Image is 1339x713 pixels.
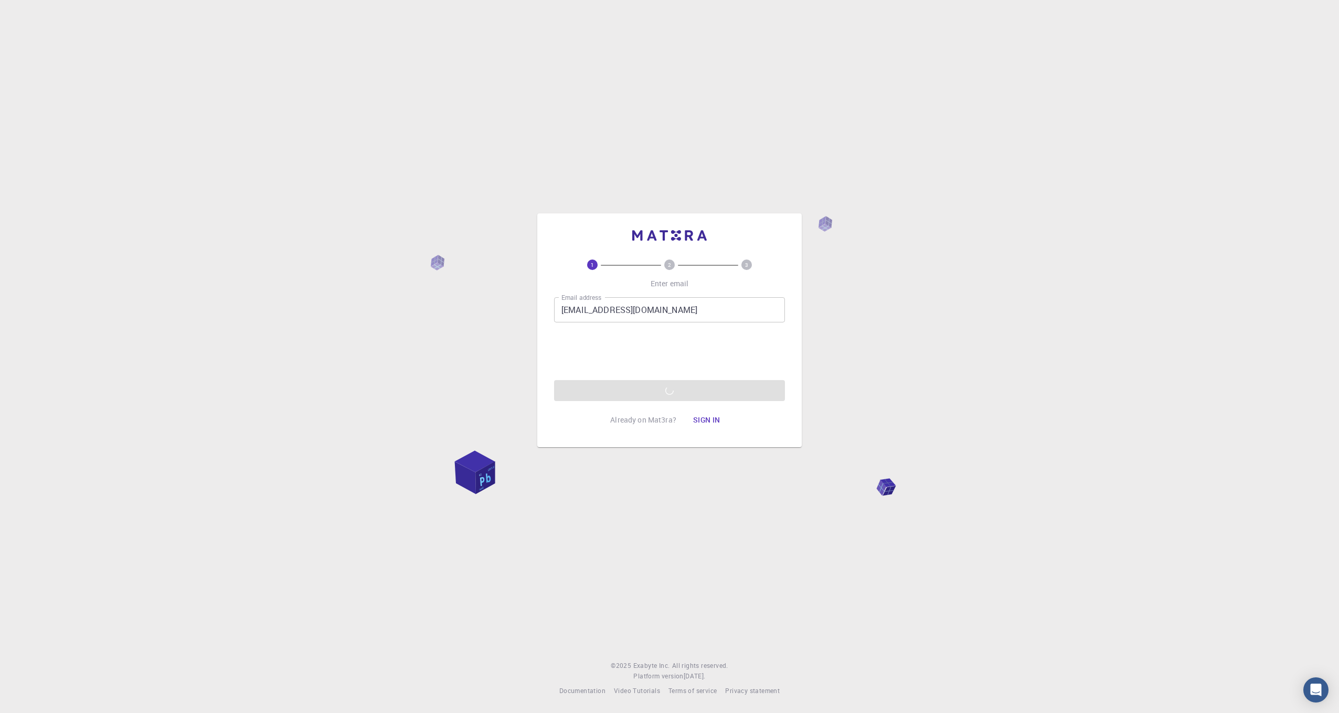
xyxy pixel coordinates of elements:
span: Documentation [559,686,605,695]
button: Sign in [685,409,729,430]
text: 2 [668,261,671,268]
span: Privacy statement [725,686,780,695]
a: [DATE]. [684,671,706,682]
span: Video Tutorials [614,686,660,695]
a: Terms of service [668,686,717,696]
p: Enter email [651,278,689,289]
span: All rights reserved. [672,661,728,671]
a: Exabyte Inc. [633,661,670,671]
p: Already on Mat3ra? [610,415,676,425]
text: 1 [591,261,594,268]
span: Platform version [633,671,683,682]
span: [DATE] . [684,672,706,680]
span: © 2025 [611,661,633,671]
a: Video Tutorials [614,686,660,696]
iframe: reCAPTCHA [590,331,749,372]
a: Documentation [559,686,605,696]
a: Privacy statement [725,686,780,696]
text: 3 [745,261,748,268]
span: Exabyte Inc. [633,661,670,669]
div: Open Intercom Messenger [1303,677,1329,703]
label: Email address [561,293,601,302]
span: Terms of service [668,686,717,695]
